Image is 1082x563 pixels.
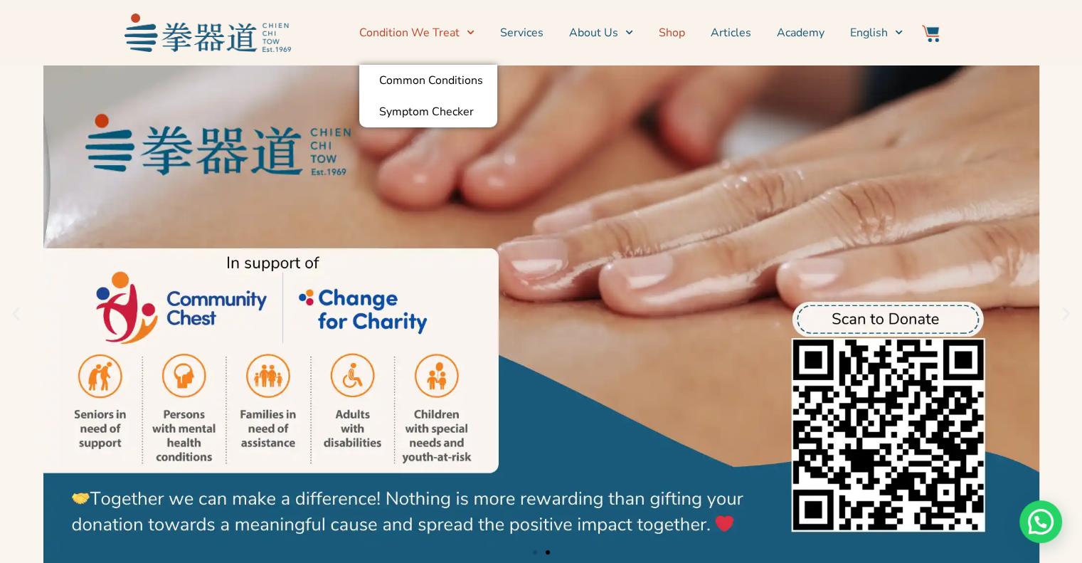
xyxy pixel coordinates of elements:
[659,15,685,51] a: Shop
[359,15,474,51] a: Condition We Treat
[298,15,903,51] nav: Menu
[359,65,497,96] a: Common Conditions
[546,550,550,554] span: Go to slide 2
[850,15,903,51] a: English
[7,305,25,323] div: Previous slide
[850,24,888,41] span: English
[1057,305,1075,323] div: Next slide
[359,65,497,127] ul: Condition We Treat
[711,15,751,51] a: Articles
[922,25,939,42] img: Website Icon-03
[777,15,824,51] a: Academy
[533,550,537,554] span: Go to slide 1
[359,96,497,127] a: Symptom Checker
[569,15,633,51] a: About Us
[500,15,543,51] a: Services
